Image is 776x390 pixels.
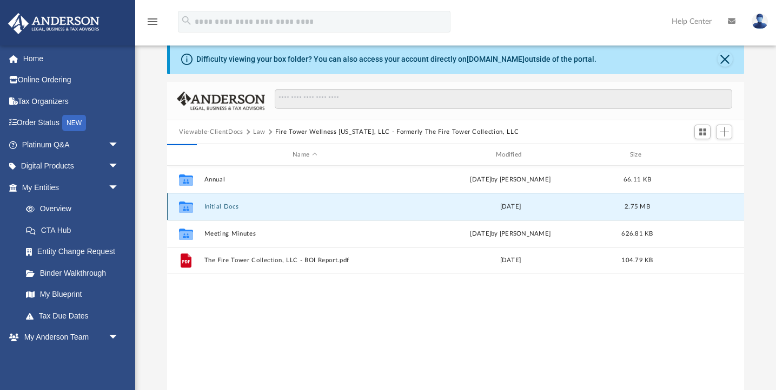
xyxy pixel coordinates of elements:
button: The Fire Tower Collection, LLC - BOI Report.pdf [204,257,406,264]
span: arrow_drop_down [108,327,130,349]
i: menu [146,15,159,28]
div: [DATE] by [PERSON_NAME] [410,175,611,185]
div: [DATE] [410,256,611,265]
a: Order StatusNEW [8,112,135,134]
a: [DOMAIN_NAME] [467,55,525,63]
a: Digital Productsarrow_drop_down [8,155,135,177]
a: My Anderson Teamarrow_drop_down [8,327,130,348]
span: 626.81 KB [622,231,653,237]
button: Initial Docs [204,203,406,210]
img: User Pic [752,14,768,29]
div: [DATE] [410,202,611,212]
a: Platinum Q&Aarrow_drop_down [8,134,135,155]
div: Size [616,150,659,160]
a: menu [146,21,159,28]
a: Tax Due Dates [15,305,135,327]
div: id [172,150,199,160]
button: Close [718,51,733,67]
span: arrow_drop_down [108,134,130,156]
button: Meeting Minutes [204,230,406,237]
a: CTA Hub [15,219,135,241]
span: 66.11 KB [624,177,651,183]
button: Viewable-ClientDocs [179,127,243,137]
span: arrow_drop_down [108,177,130,199]
a: Overview [15,198,135,220]
span: 2.75 MB [625,204,650,210]
a: My Blueprint [15,284,130,305]
a: Online Ordering [8,69,135,91]
button: Fire Tower Wellness [US_STATE], LLC - Formerly The Fire Tower Collection, LLC [275,127,519,137]
div: Difficulty viewing your box folder? You can also access your account directly on outside of the p... [196,54,596,65]
a: Tax Organizers [8,90,135,112]
div: NEW [62,115,86,131]
div: id [664,150,740,160]
input: Search files and folders [275,89,732,109]
div: grid [167,166,744,390]
a: My Anderson Team [15,348,124,369]
button: Law [253,127,266,137]
div: Modified [410,150,611,160]
span: arrow_drop_down [108,155,130,178]
button: Switch to Grid View [694,125,711,140]
div: [DATE] by [PERSON_NAME] [410,229,611,239]
a: Home [8,48,135,69]
img: Anderson Advisors Platinum Portal [5,13,103,34]
i: search [181,15,193,27]
a: My Entitiesarrow_drop_down [8,177,135,198]
span: 104.79 KB [622,257,653,263]
button: Annual [204,176,406,183]
div: Name [204,150,405,160]
a: Binder Walkthrough [15,262,135,284]
a: Entity Change Request [15,241,135,263]
button: Add [716,125,732,140]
